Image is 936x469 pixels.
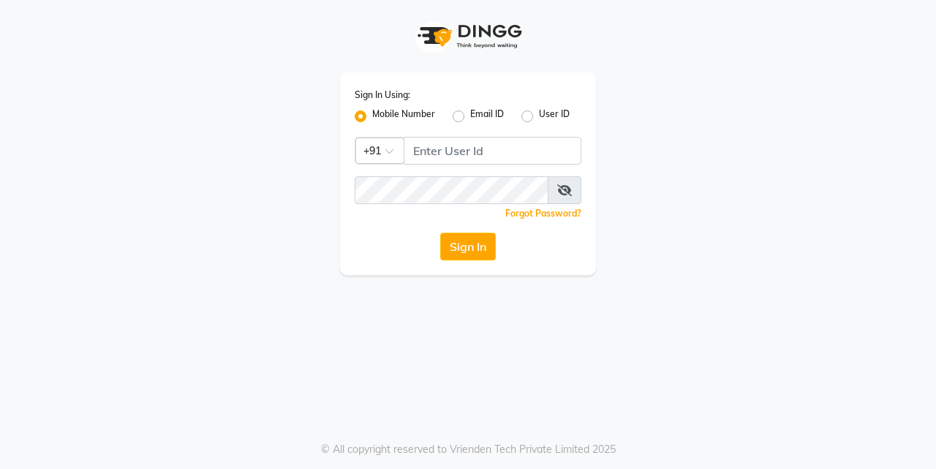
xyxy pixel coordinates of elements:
img: logo1.svg [409,15,526,58]
label: User ID [539,108,570,125]
label: Mobile Number [372,108,435,125]
button: Sign In [440,233,496,260]
a: Forgot Password? [505,208,581,219]
label: Sign In Using: [355,89,410,102]
label: Email ID [470,108,504,125]
input: Username [355,176,548,204]
input: Username [404,137,581,165]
